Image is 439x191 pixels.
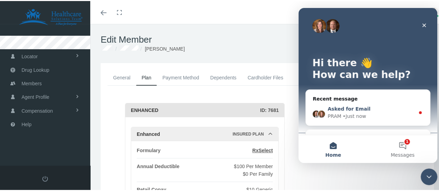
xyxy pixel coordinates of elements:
a: Payment Method [157,69,205,84]
img: user-placeholder.jpg [429,6,439,17]
span: Compensation [22,103,53,116]
div: Formulary [137,146,160,153]
span: RxSelect [252,147,273,152]
span: [PERSON_NAME] [145,45,185,51]
div: Annual Deductible [137,162,179,177]
div: Enhanced [137,126,233,140]
a: Dependents [205,69,242,84]
a: Plan [136,69,157,85]
a: Cardholder Files [242,69,289,84]
h1: Edit Member [101,33,434,44]
div: Insured Plan [233,126,268,140]
span: Locator [22,49,38,62]
iframe: Intercom live chat [421,167,437,184]
span: Help [22,117,32,130]
span: Agent Profile [22,89,49,103]
span: Drug Lookup [22,62,49,76]
span: ID: 7681 [260,106,279,112]
img: HEALTHCARE SOLUTIONS TEAM, LLC [9,8,92,25]
div: ENHANCED [131,102,260,116]
a: General [108,69,136,84]
iframe: Intercom live chat [298,7,437,162]
span: Members [22,76,42,89]
span: $100 Per Member [234,163,273,168]
span: $0 Per Family [243,170,273,176]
